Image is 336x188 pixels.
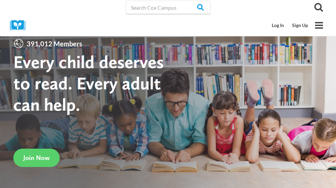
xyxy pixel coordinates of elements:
[13,51,164,115] strong: Every child deserves to read. Every adult can help.
[288,19,312,32] a: Sign Up
[23,154,50,162] span: Join Now
[312,18,326,32] button: Open menu
[126,1,210,14] input: Search Cox Campus
[24,38,85,49] span: 391,012 Members
[10,20,30,30] img: Cox Campus
[268,19,312,32] nav: Secondary Mobile Navigation
[268,19,288,32] a: Log In
[13,149,60,167] a: Join Now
